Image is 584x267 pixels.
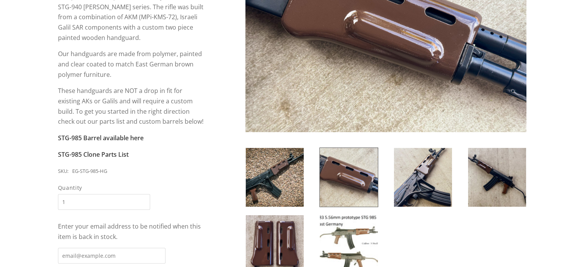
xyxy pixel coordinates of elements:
img: East German STG-985 AK Handguard [394,148,452,207]
img: East German STG-985 AK Handguard [320,148,378,207]
div: SKU: [58,167,68,176]
img: East German STG-985 AK Handguard [468,148,526,207]
div: Enter your email address to be notified when this item is back in stock. [58,221,205,242]
div: EG-STG-985-HG [72,167,107,176]
a: STG-985 Barrel available here [58,134,144,142]
a: STG-985 Clone Parts List [58,150,129,159]
img: East German STG-985 AK Handguard [246,148,304,207]
input: Quantity [58,194,150,210]
input: email@example.com [58,248,165,264]
span: Quantity [58,183,150,192]
p: These handguards are NOT a drop in fit for existing AKs or Galils and will require a custom build... [58,86,205,127]
p: Our handguards are made from polymer, painted and clear coated to match East German brown polymer... [58,49,205,80]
